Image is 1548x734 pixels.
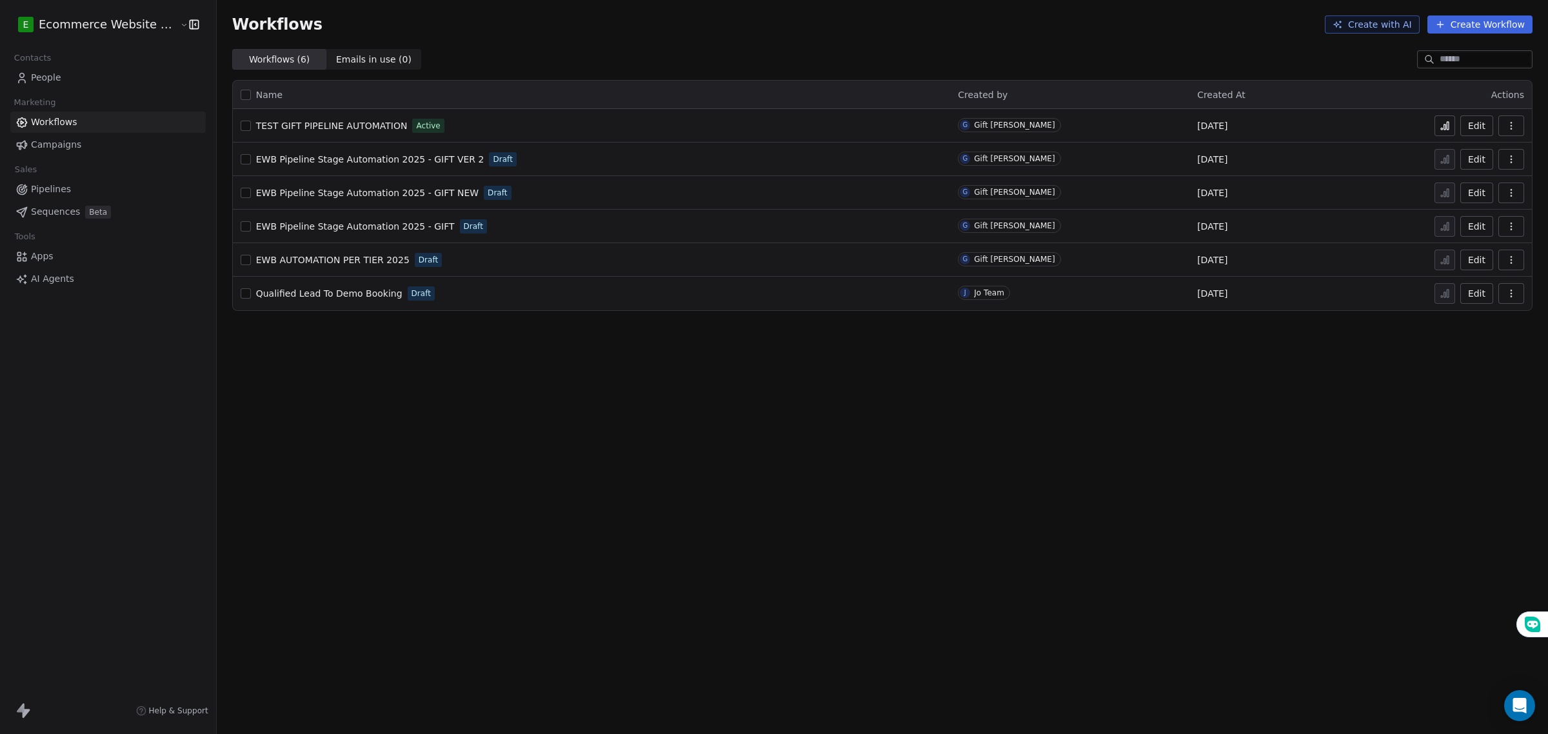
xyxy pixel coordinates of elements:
div: Jo Team [974,288,1004,297]
span: Created by [958,90,1007,100]
a: Apps [10,246,206,267]
span: Draft [488,187,507,199]
span: Actions [1491,90,1524,100]
span: Created At [1197,90,1245,100]
button: Edit [1460,216,1493,237]
a: EWB AUTOMATION PER TIER 2025 [256,253,410,266]
button: EEcommerce Website Builder [15,14,171,35]
div: Gift [PERSON_NAME] [974,154,1055,163]
div: Gift [PERSON_NAME] [974,255,1055,264]
span: EWB Pipeline Stage Automation 2025 - GIFT VER 2 [256,154,484,164]
span: Tools [9,227,41,246]
span: Draft [412,288,431,299]
button: Create with AI [1325,15,1420,34]
a: Qualified Lead To Demo Booking [256,287,402,300]
a: EWB Pipeline Stage Automation 2025 - GIFT NEW [256,186,479,199]
span: Ecommerce Website Builder [39,16,177,33]
div: G [962,254,967,264]
div: Gift [PERSON_NAME] [974,188,1055,197]
span: Pipelines [31,183,71,196]
span: [DATE] [1197,220,1227,233]
span: [DATE] [1197,287,1227,300]
div: Open Intercom Messenger [1504,690,1535,721]
span: [DATE] [1197,153,1227,166]
a: SequencesBeta [10,201,206,223]
a: Campaigns [10,134,206,155]
span: Sales [9,160,43,179]
a: AI Agents [10,268,206,290]
a: Help & Support [136,706,208,716]
span: Workflows [232,15,322,34]
a: People [10,67,206,88]
button: Edit [1460,149,1493,170]
span: Name [256,88,283,102]
span: Draft [493,154,512,165]
div: G [962,187,967,197]
div: G [962,221,967,231]
span: Contacts [8,48,57,68]
span: Marketing [8,93,61,112]
span: Apps [31,250,54,263]
a: Pipelines [10,179,206,200]
a: EWB Pipeline Stage Automation 2025 - GIFT VER 2 [256,153,484,166]
span: Draft [464,221,483,232]
a: Workflows [10,112,206,133]
span: Draft [419,254,438,266]
span: Help & Support [149,706,208,716]
div: Gift [PERSON_NAME] [974,221,1055,230]
span: [DATE] [1197,119,1227,132]
span: [DATE] [1197,186,1227,199]
span: E [23,18,29,31]
span: EWB Pipeline Stage Automation 2025 - GIFT NEW [256,188,479,198]
button: Edit [1460,115,1493,136]
span: EWB AUTOMATION PER TIER 2025 [256,255,410,265]
button: Edit [1460,283,1493,304]
div: G [962,120,967,130]
span: Beta [85,206,111,219]
div: Gift [PERSON_NAME] [974,121,1055,130]
button: Edit [1460,250,1493,270]
span: EWB Pipeline Stage Automation 2025 - GIFT [256,221,455,232]
button: Edit [1460,183,1493,203]
span: AI Agents [31,272,74,286]
span: Active [416,120,440,132]
span: Workflows [31,115,77,129]
span: Qualified Lead To Demo Booking [256,288,402,299]
span: Sequences [31,205,80,219]
span: TEST GIFT PIPELINE AUTOMATION [256,121,408,131]
span: Emails in use ( 0 ) [336,53,412,66]
div: G [962,154,967,164]
span: Campaigns [31,138,81,152]
a: EWB Pipeline Stage Automation 2025 - GIFT [256,220,455,233]
span: People [31,71,61,84]
button: Create Workflow [1427,15,1533,34]
div: J [964,288,966,298]
a: TEST GIFT PIPELINE AUTOMATION [256,119,408,132]
span: [DATE] [1197,253,1227,266]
